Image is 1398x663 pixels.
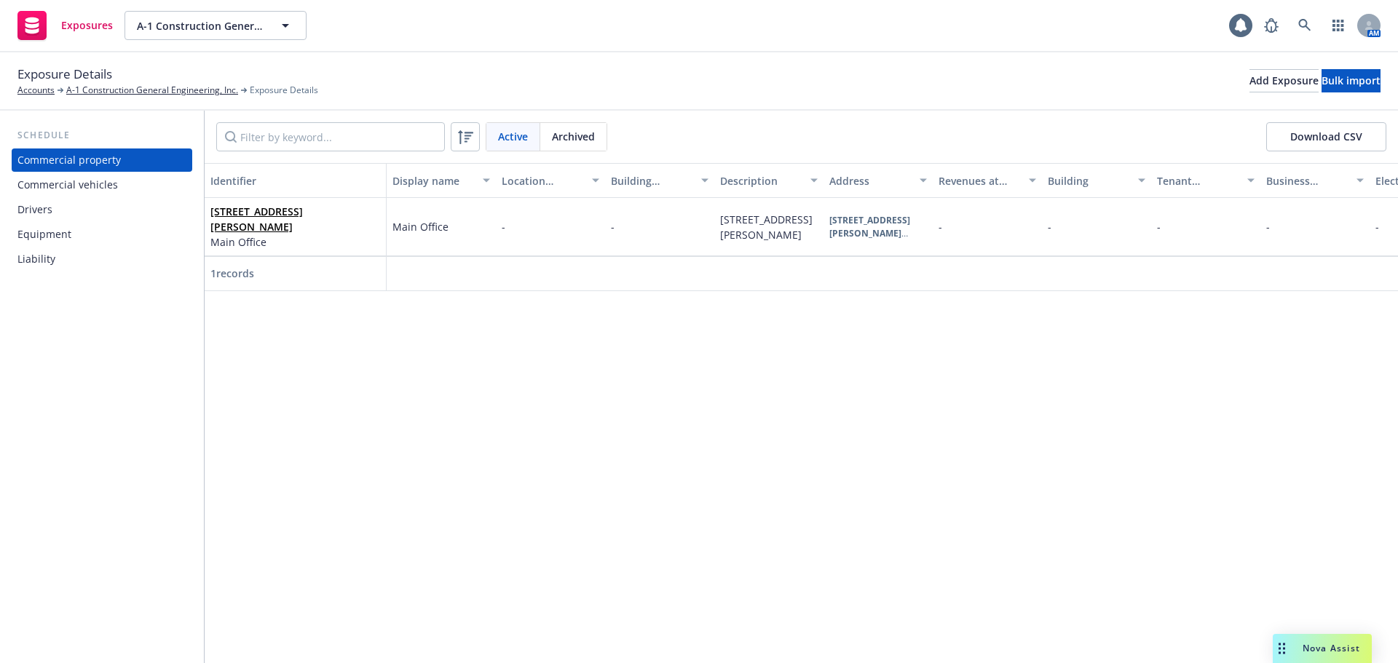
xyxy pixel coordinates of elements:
button: A-1 Construction General Engineering, Inc. [125,11,307,40]
a: Report a Bug [1257,11,1286,40]
div: Commercial vehicles [17,173,118,196]
button: Building [1042,163,1151,198]
button: Description [714,163,824,198]
div: Commercial property [17,148,121,172]
div: Description [720,173,802,188]
button: Building number [605,163,714,198]
div: Bulk import [1322,70,1381,92]
span: - [502,220,505,234]
button: Identifier [205,163,387,198]
button: Location number [496,163,605,198]
div: Drag to move [1273,634,1291,663]
a: Equipment [12,223,192,246]
a: Commercial vehicles [12,173,192,196]
div: Business personal property (BPP) [1266,173,1348,188]
span: Main Office [210,234,380,250]
div: Liability [17,247,55,271]
button: Download CSV [1266,122,1386,151]
button: Address [824,163,933,198]
span: - [1157,220,1161,234]
a: Commercial property [12,148,192,172]
div: Revenues at location [939,173,1020,188]
span: - [611,220,615,234]
div: Building [1048,173,1129,188]
span: A-1 Construction General Engineering, Inc. [137,18,263,33]
button: Tenant improvements [1151,163,1260,198]
button: Bulk import [1322,69,1381,92]
div: Location number [502,173,583,188]
span: 1 records [210,266,254,280]
button: Nova Assist [1273,634,1372,663]
span: Exposure Details [250,84,318,97]
button: Add Exposure [1249,69,1319,92]
span: Active [498,129,528,144]
span: Nova Assist [1303,642,1360,654]
a: Drivers [12,198,192,221]
div: Identifier [210,173,380,188]
span: Archived [552,129,595,144]
span: - [1375,220,1379,234]
span: Exposure Details [17,65,112,84]
span: [STREET_ADDRESS][PERSON_NAME] [210,204,380,234]
a: Liability [12,247,192,271]
span: Exposures [61,20,113,31]
div: Drivers [17,198,52,221]
span: Main Office [392,219,449,234]
div: Equipment [17,223,71,246]
span: [STREET_ADDRESS][PERSON_NAME] [720,213,813,242]
span: - [1266,220,1270,234]
a: Switch app [1324,11,1353,40]
span: - [1048,220,1051,234]
a: Search [1290,11,1319,40]
button: Display name [387,163,496,198]
a: A-1 Construction General Engineering, Inc. [66,84,238,97]
div: Schedule [12,128,192,143]
b: [STREET_ADDRESS][PERSON_NAME] [829,214,910,239]
div: Add Exposure [1249,70,1319,92]
a: Exposures [12,5,119,46]
div: Display name [392,173,474,188]
div: Building number [611,173,692,188]
div: Tenant improvements [1157,173,1239,188]
a: Accounts [17,84,55,97]
button: Revenues at location [933,163,1042,198]
div: Address [829,173,911,188]
button: Business personal property (BPP) [1260,163,1370,198]
input: Filter by keyword... [216,122,445,151]
span: - [939,220,942,234]
a: [STREET_ADDRESS][PERSON_NAME] [210,205,303,234]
